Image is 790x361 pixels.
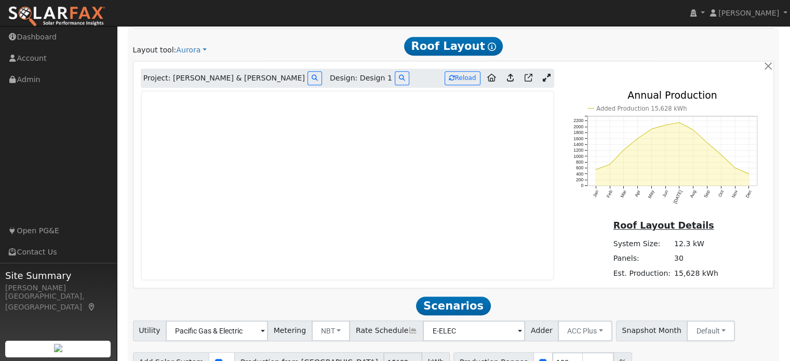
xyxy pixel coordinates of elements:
[573,118,583,124] text: 2200
[720,154,722,155] circle: onclick=""
[611,237,672,251] td: System Size:
[350,320,423,341] span: Rate Schedule
[558,320,612,341] button: ACC Plus
[8,6,105,28] img: SolarFax
[330,73,392,84] span: Design: Design 1
[416,297,490,315] span: Scenarios
[445,71,480,85] button: Reload
[573,142,583,147] text: 1400
[734,167,735,169] circle: onclick=""
[166,320,268,341] input: Select a Utility
[692,129,694,131] circle: onclick=""
[647,189,655,199] text: May
[616,320,688,341] span: Snapshot Month
[717,189,725,198] text: Oct
[609,164,610,165] circle: onclick=""
[637,138,638,139] circle: onclick=""
[623,149,624,151] circle: onclick=""
[525,320,558,341] span: Adder
[503,70,518,87] a: Upload consumption to Aurora project
[176,45,207,56] a: Aurora
[133,46,177,54] span: Layout tool:
[661,189,669,198] text: Jun
[573,130,583,135] text: 1800
[651,128,652,130] circle: onclick=""
[87,303,97,311] a: Map
[687,320,735,341] button: Default
[718,9,779,17] span: [PERSON_NAME]
[573,124,583,129] text: 2000
[573,154,583,159] text: 1000
[672,251,720,266] td: 30
[595,169,596,170] circle: onclick=""
[745,189,753,199] text: Dec
[5,291,111,313] div: [GEOGRAPHIC_DATA], [GEOGRAPHIC_DATA]
[423,320,525,341] input: Select a Rate Schedule
[312,320,351,341] button: NBT
[267,320,312,341] span: Metering
[672,190,683,205] text: [DATE]
[619,190,627,199] text: Mar
[576,177,584,182] text: 200
[706,142,708,143] circle: onclick=""
[672,266,720,280] td: 15,628 kWh
[573,136,583,141] text: 1600
[133,320,167,341] span: Utility
[581,183,583,189] text: 0
[483,70,500,87] a: Aurora to Home
[576,171,584,177] text: 400
[488,43,496,51] i: Show Help
[539,71,554,86] a: Expand Aurora window
[404,37,503,56] span: Roof Layout
[143,73,305,84] span: Project: [PERSON_NAME] & [PERSON_NAME]
[678,122,680,123] circle: onclick=""
[664,124,666,126] circle: onclick=""
[576,166,584,171] text: 600
[689,189,697,198] text: Aug
[748,173,749,175] circle: onclick=""
[592,189,599,198] text: Jan
[731,189,739,199] text: Nov
[634,190,641,198] text: Apr
[606,189,613,198] text: Feb
[627,89,717,101] text: Annual Production
[520,70,537,87] a: Open in Aurora
[672,237,720,251] td: 12.3 kW
[573,148,583,153] text: 1200
[596,105,687,112] text: Added Production 15,628 kWh
[611,266,672,280] td: Est. Production:
[611,251,672,266] td: Panels:
[576,159,584,165] text: 800
[54,344,62,352] img: retrieve
[5,269,111,283] span: Site Summary
[703,189,711,198] text: Sep
[5,283,111,293] div: [PERSON_NAME]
